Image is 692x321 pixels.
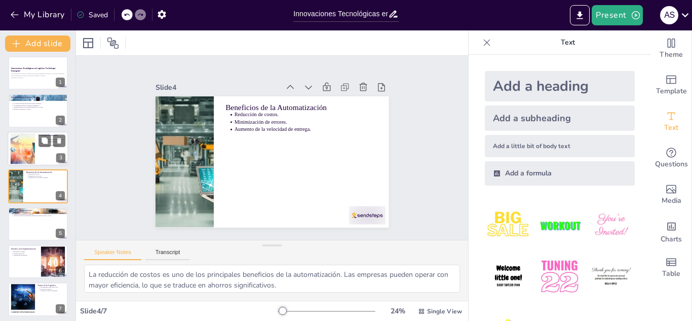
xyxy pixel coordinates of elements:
[56,266,65,275] div: 6
[293,7,388,21] input: Insert title
[11,247,38,251] p: Desafíos en la Implementación
[13,255,38,257] p: Capacitación del personal.
[8,207,68,241] div: 5
[13,251,38,253] p: Resistencia al cambio.
[188,41,305,100] div: Slide 4
[41,140,66,145] p: IoT mejora la visibilidad en la cadena de suministro.
[13,213,65,215] p: Vehículos autónomos para transporte.
[38,134,65,137] p: Tecnologías Emergentes
[8,56,68,90] div: 1
[38,284,65,287] p: Futuro de la Logística
[39,134,51,147] button: Duplicate Slide
[41,144,66,146] p: Blockchain asegura transparencia.
[427,307,462,315] span: Single View
[8,131,68,166] div: 3
[661,234,682,245] span: Charts
[485,202,532,249] img: 1.jpeg
[656,86,687,97] span: Template
[80,306,278,316] div: Slide 4 / 7
[40,287,65,289] p: Sostenibilidad como factor clave.
[247,105,380,170] p: Minimización de errores.
[8,245,68,278] div: 6
[13,215,65,217] p: Sistemas de gestión de almacenes basados en [GEOGRAPHIC_DATA].
[56,229,65,238] div: 5
[651,67,691,103] div: Add ready made slides
[495,30,641,55] p: Text
[8,169,68,203] div: 4
[56,153,65,162] div: 3
[26,171,65,174] p: Beneficios de la Automatización
[13,104,65,106] p: La optimización mejora la cadena de suministro.
[11,73,65,77] p: Esta presentación explora los sistemas tecnológicos emergentes aplicados a la logística, destacan...
[28,175,65,177] p: Minimización de errores.
[536,202,583,249] img: 2.jpeg
[250,99,383,164] p: Reducción de costos.
[8,7,69,23] button: My Library
[651,103,691,140] div: Add text boxes
[485,253,532,300] img: 4.jpeg
[588,202,635,249] img: 3.jpeg
[13,108,65,110] p: Enfoque en visibilidad y control.
[84,249,141,260] button: Speaker Notes
[56,78,65,87] div: 1
[11,67,56,72] strong: Innovaciones Tecnológicas en Logística: Un Enfoque Emergente
[655,159,688,170] span: Questions
[244,87,387,158] p: Beneficios de la Automatización
[145,249,190,260] button: Transcript
[660,49,683,60] span: Theme
[53,134,65,147] button: Delete Slide
[13,211,65,213] p: Drones para entrega de paquetes.
[588,253,635,300] img: 6.jpeg
[664,122,678,133] span: Text
[485,71,635,101] div: Add a heading
[56,304,65,313] div: 7
[592,5,642,25] button: Present
[5,35,70,52] button: Add slide
[536,253,583,300] img: 5.jpeg
[485,135,635,157] div: Add a little bit of body text
[11,208,65,211] p: Ejemplos de Innovaciones
[651,30,691,67] div: Change the overall theme
[662,268,680,279] span: Table
[660,6,678,24] div: A s
[651,176,691,213] div: Add images, graphics, shapes or video
[56,116,65,125] div: 2
[13,106,65,108] p: Adaptación rápida a las demandas [PERSON_NAME].
[28,173,65,175] p: Reducción de costos.
[570,5,590,25] button: Export to PowerPoint
[11,77,65,79] p: Generated with [URL]
[13,102,65,104] p: La logística moderna integra tecnologías avanzadas.
[8,282,68,316] div: 7
[13,253,38,255] p: Inversión inicial alta.
[40,288,65,290] p: Innovación continua.
[662,195,681,206] span: Media
[660,5,678,25] button: A s
[28,177,65,179] p: Aumento de la velocidad de entrega.
[76,10,108,20] div: Saved
[11,95,65,98] p: Introducción a la Logística Moderna
[80,35,96,51] div: Layout
[651,249,691,286] div: Add a table
[485,105,635,131] div: Add a subheading
[485,161,635,186] div: Add a formula
[244,112,377,177] p: Aumento de la velocidad de entrega.
[8,94,68,127] div: 2
[386,306,410,316] div: 24 %
[40,290,65,292] p: Adaptación a nuevas tendencias.
[107,37,119,49] span: Position
[651,213,691,249] div: Add charts and graphs
[651,140,691,176] div: Get real-time input from your audience
[41,138,66,140] p: Inteligencia artificial automatiza procesos.
[84,265,460,293] textarea: La reducción de costos es uno de los principales beneficios de la automatización. Las empresas pu...
[56,191,65,200] div: 4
